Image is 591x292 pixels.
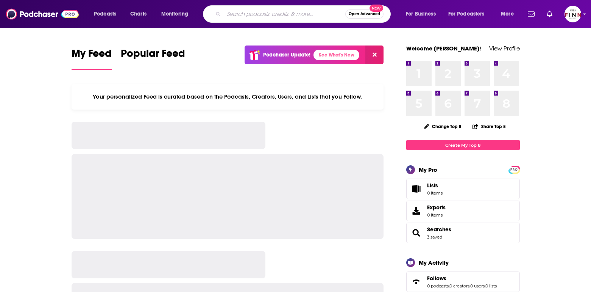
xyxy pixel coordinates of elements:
p: Podchaser Update! [263,52,310,58]
span: More [501,9,514,19]
button: open menu [156,8,198,20]
a: Searches [409,228,424,238]
a: Lists [406,179,520,199]
span: Logged in as FINNMadison [564,6,581,22]
img: User Profile [564,6,581,22]
input: Search podcasts, credits, & more... [224,8,345,20]
a: 3 saved [427,234,442,240]
a: 0 users [470,283,485,289]
span: For Business [406,9,436,19]
a: 0 podcasts [427,283,449,289]
span: , [485,283,485,289]
button: open menu [89,8,126,20]
a: Charts [125,8,151,20]
span: Lists [409,184,424,194]
a: Popular Feed [121,47,185,70]
span: 0 items [427,190,443,196]
span: Lists [427,182,443,189]
button: open menu [401,8,445,20]
span: Charts [130,9,147,19]
a: Follows [409,276,424,287]
span: Exports [427,204,446,211]
span: Monitoring [161,9,188,19]
span: Lists [427,182,438,189]
a: Create My Top 8 [406,140,520,150]
div: My Pro [419,166,437,173]
button: Change Top 8 [419,122,466,131]
a: See What's New [313,50,359,60]
div: Search podcasts, credits, & more... [210,5,398,23]
span: Exports [409,206,424,216]
span: PRO [510,167,519,173]
span: Follows [427,275,446,282]
span: Open Advanced [349,12,380,16]
a: Show notifications dropdown [544,8,555,20]
a: 0 lists [485,283,497,289]
span: Searches [406,223,520,243]
span: , [469,283,470,289]
a: Follows [427,275,497,282]
a: Welcome [PERSON_NAME]! [406,45,481,52]
div: Your personalized Feed is curated based on the Podcasts, Creators, Users, and Lists that you Follow. [72,84,384,110]
a: 0 creators [449,283,469,289]
a: Show notifications dropdown [525,8,538,20]
a: PRO [510,166,519,172]
span: Popular Feed [121,47,185,64]
span: My Feed [72,47,112,64]
span: 0 items [427,212,446,218]
a: View Profile [489,45,520,52]
span: Podcasts [94,9,116,19]
span: Follows [406,272,520,292]
button: open menu [443,8,496,20]
button: open menu [496,8,523,20]
button: Open AdvancedNew [345,9,384,19]
a: My Feed [72,47,112,70]
button: Show profile menu [564,6,581,22]
img: Podchaser - Follow, Share and Rate Podcasts [6,7,79,21]
span: , [449,283,449,289]
span: For Podcasters [448,9,485,19]
a: Searches [427,226,451,233]
a: Exports [406,201,520,221]
div: My Activity [419,259,449,266]
span: New [370,5,383,12]
button: Share Top 8 [472,119,506,134]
